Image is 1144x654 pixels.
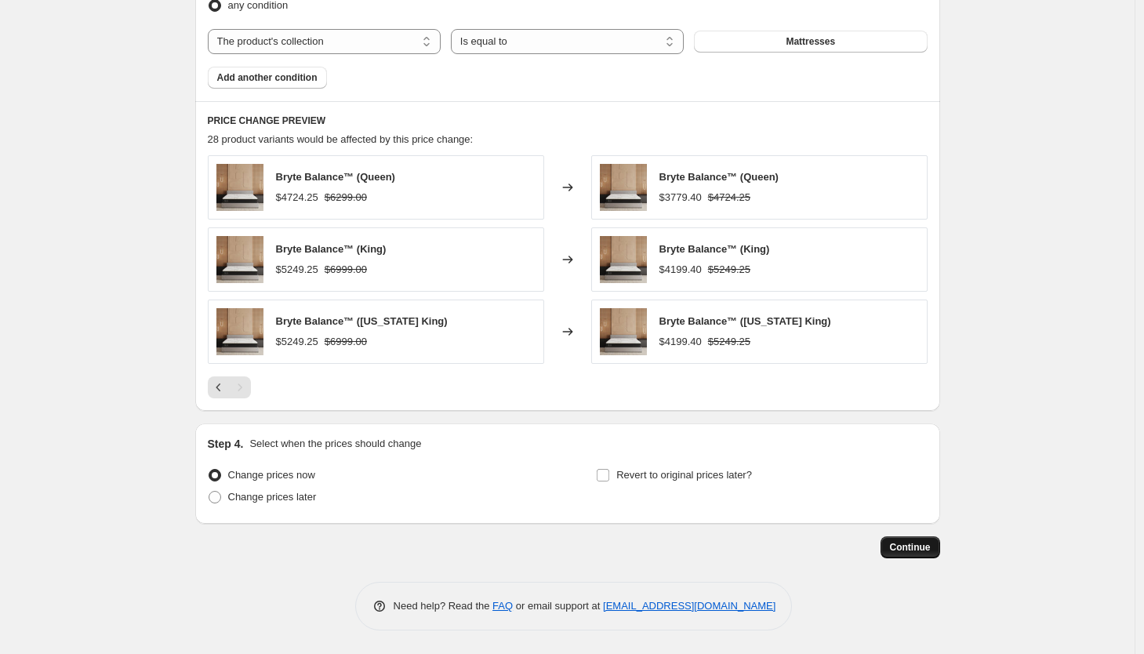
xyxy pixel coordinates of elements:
img: RoomRender3_80x.jpg [216,308,263,355]
img: RoomRender3_80x.jpg [600,308,647,355]
span: Bryte Balance™ (Queen) [276,171,395,183]
button: Mattresses [694,31,927,53]
img: RoomRender3_80x.jpg [600,164,647,211]
span: Bryte Balance™ ([US_STATE] King) [659,315,831,327]
strike: $5249.25 [708,334,750,350]
strike: $6299.00 [325,190,367,205]
div: $5249.25 [276,334,318,350]
strike: $6999.00 [325,334,367,350]
span: Need help? Read the [394,600,493,612]
strike: $5249.25 [708,262,750,278]
h6: PRICE CHANGE PREVIEW [208,114,928,127]
button: Continue [881,536,940,558]
span: Mattresses [786,35,835,48]
span: Continue [890,541,931,554]
span: 28 product variants would be affected by this price change: [208,133,474,145]
img: RoomRender3_80x.jpg [600,236,647,283]
p: Select when the prices should change [249,436,421,452]
strike: $4724.25 [708,190,750,205]
div: $4199.40 [659,334,702,350]
strike: $6999.00 [325,262,367,278]
button: Add another condition [208,67,327,89]
span: Bryte Balance™ (King) [659,243,770,255]
div: $5249.25 [276,262,318,278]
a: [EMAIL_ADDRESS][DOMAIN_NAME] [603,600,775,612]
span: Add another condition [217,71,318,84]
img: RoomRender3_80x.jpg [216,164,263,211]
span: Bryte Balance™ ([US_STATE] King) [276,315,448,327]
span: Change prices later [228,491,317,503]
span: Change prices now [228,469,315,481]
div: $4199.40 [659,262,702,278]
div: $3779.40 [659,190,702,205]
div: $4724.25 [276,190,318,205]
a: FAQ [492,600,513,612]
span: Revert to original prices later? [616,469,752,481]
img: RoomRender3_80x.jpg [216,236,263,283]
button: Previous [208,376,230,398]
nav: Pagination [208,376,251,398]
span: Bryte Balance™ (King) [276,243,387,255]
span: or email support at [513,600,603,612]
span: Bryte Balance™ (Queen) [659,171,779,183]
h2: Step 4. [208,436,244,452]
